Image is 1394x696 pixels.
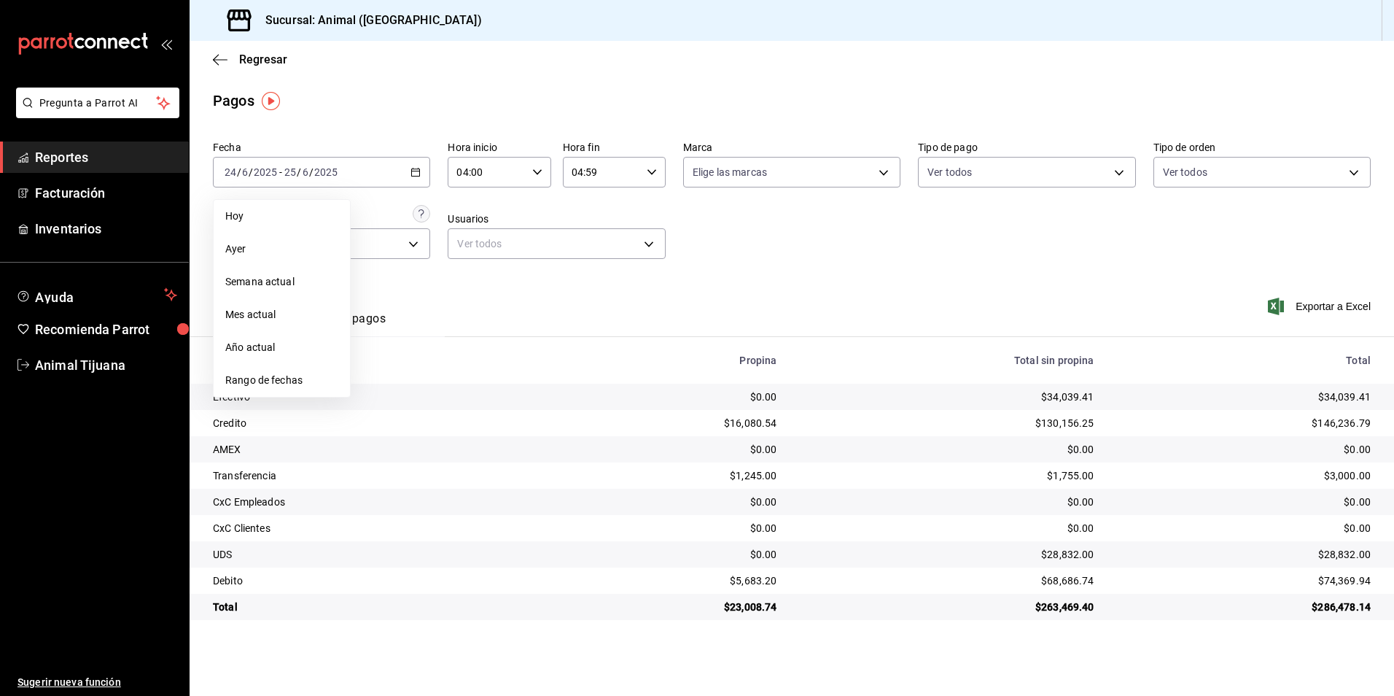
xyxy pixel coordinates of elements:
button: Pregunta a Parrot AI [16,88,179,118]
span: Animal Tijuana [35,355,177,375]
div: Pagos [213,90,254,112]
button: Regresar [213,53,287,66]
span: / [297,166,301,178]
input: ---- [253,166,278,178]
div: $0.00 [1118,495,1371,509]
div: Ver todos [448,228,665,259]
div: $0.00 [566,547,776,562]
span: Ayuda [35,286,158,303]
span: Año actual [225,340,338,355]
span: Elige las marcas [693,165,767,179]
div: $5,683.20 [566,573,776,588]
div: $1,245.00 [566,468,776,483]
div: $286,478.14 [1118,600,1371,614]
div: $23,008.74 [566,600,776,614]
span: Sugerir nueva función [17,675,177,690]
div: $0.00 [566,390,776,404]
div: $0.00 [801,442,1094,457]
div: CxC Clientes [213,521,542,535]
span: Inventarios [35,219,177,239]
span: Ver todos [1163,165,1207,179]
div: $34,039.41 [1118,390,1371,404]
label: Fecha [213,142,430,152]
span: Pregunta a Parrot AI [39,96,157,111]
input: ---- [314,166,338,178]
div: $263,469.40 [801,600,1094,614]
span: Ayer [225,241,338,257]
button: open_drawer_menu [160,38,172,50]
div: $28,832.00 [1118,547,1371,562]
input: -- [284,166,297,178]
span: Reportes [35,147,177,167]
div: $0.00 [566,442,776,457]
input: -- [241,166,249,178]
img: Tooltip marker [262,92,280,110]
div: Total sin propina [801,355,1094,366]
label: Marca [683,142,900,152]
label: Tipo de orden [1153,142,1371,152]
div: $0.00 [1118,521,1371,535]
div: $3,000.00 [1118,468,1371,483]
div: Efectivo [213,390,542,404]
span: Hoy [225,209,338,224]
div: $1,755.00 [801,468,1094,483]
div: $146,236.79 [1118,416,1371,430]
div: $68,686.74 [801,573,1094,588]
button: Ver pagos [331,312,386,336]
span: / [237,166,241,178]
div: UDS [213,547,542,562]
div: CxC Empleados [213,495,542,509]
span: - [279,166,282,178]
label: Hora inicio [448,142,550,152]
label: Hora fin [563,142,666,152]
div: Debito [213,573,542,588]
a: Pregunta a Parrot AI [10,106,179,121]
div: $0.00 [801,521,1094,535]
div: Tipo de pago [213,355,542,366]
div: Credito [213,416,542,430]
span: Semana actual [225,274,338,290]
button: Exportar a Excel [1271,298,1371,315]
div: $16,080.54 [566,416,776,430]
div: $74,369.94 [1118,573,1371,588]
div: Propina [566,355,776,366]
div: $28,832.00 [801,547,1094,562]
div: $0.00 [801,495,1094,509]
div: $130,156.25 [801,416,1094,430]
span: Recomienda Parrot [35,320,177,339]
span: Regresar [239,53,287,66]
span: Rango de fechas [225,373,338,388]
div: $0.00 [566,495,776,509]
span: Facturación [35,183,177,203]
div: $0.00 [1118,442,1371,457]
div: Total [213,600,542,614]
span: / [309,166,314,178]
h3: Sucursal: Animal ([GEOGRAPHIC_DATA]) [254,12,482,29]
label: Usuarios [448,214,665,224]
div: $34,039.41 [801,390,1094,404]
input: -- [224,166,237,178]
span: Ver todos [927,165,972,179]
div: Transferencia [213,468,542,483]
span: / [249,166,253,178]
input: -- [302,166,309,178]
label: Tipo de pago [918,142,1135,152]
div: $0.00 [566,521,776,535]
div: AMEX [213,442,542,457]
div: Total [1118,355,1371,366]
span: Mes actual [225,307,338,322]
